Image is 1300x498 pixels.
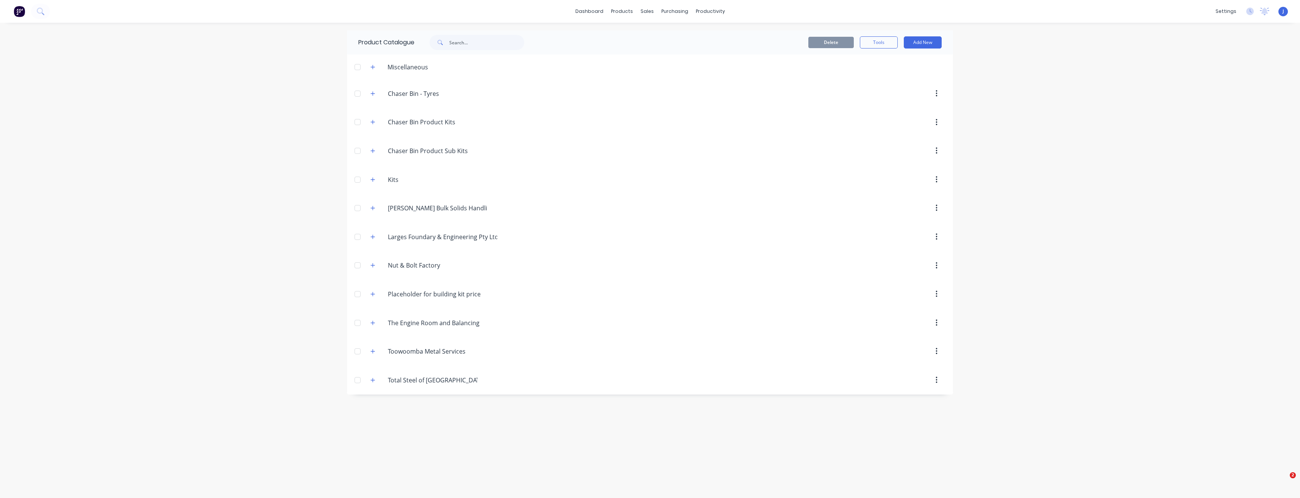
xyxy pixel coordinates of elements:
[572,6,607,17] a: dashboard
[1283,8,1284,15] span: J
[388,290,480,299] input: Enter category name
[388,117,478,127] input: Enter category name
[904,36,942,49] button: Add New
[388,261,478,270] input: Enter category name
[808,37,854,48] button: Delete
[388,175,478,184] input: Enter category name
[607,6,637,17] div: products
[388,89,478,98] input: Enter category name
[388,146,478,155] input: Enter category name
[658,6,692,17] div: purchasing
[637,6,658,17] div: sales
[347,30,414,55] div: Product Catalogue
[449,35,524,50] input: Search...
[388,204,487,213] input: Enter category name
[388,232,497,241] input: Enter category name
[388,347,478,356] input: Enter category name
[1274,472,1292,490] iframe: Intercom live chat
[1212,6,1240,17] div: settings
[381,63,434,72] div: Miscellaneous
[14,6,25,17] img: Factory
[860,36,898,49] button: Tools
[388,318,480,327] input: Enter category name
[692,6,729,17] div: productivity
[388,376,478,385] input: Enter category name
[1290,472,1296,478] span: 2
